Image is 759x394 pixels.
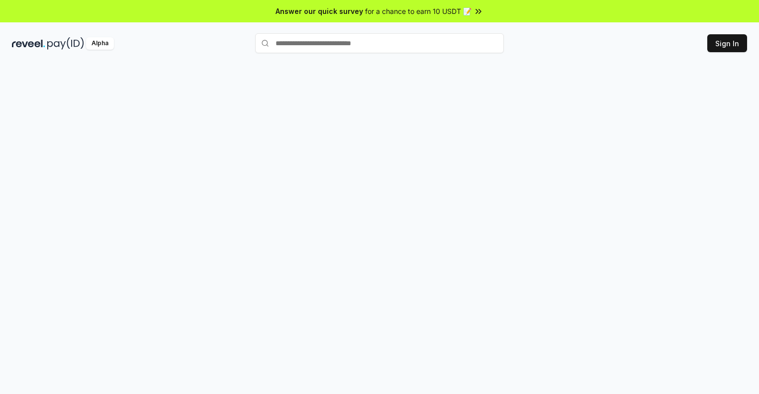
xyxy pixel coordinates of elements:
[276,6,363,16] span: Answer our quick survey
[47,37,84,50] img: pay_id
[12,37,45,50] img: reveel_dark
[365,6,472,16] span: for a chance to earn 10 USDT 📝
[86,37,114,50] div: Alpha
[707,34,747,52] button: Sign In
